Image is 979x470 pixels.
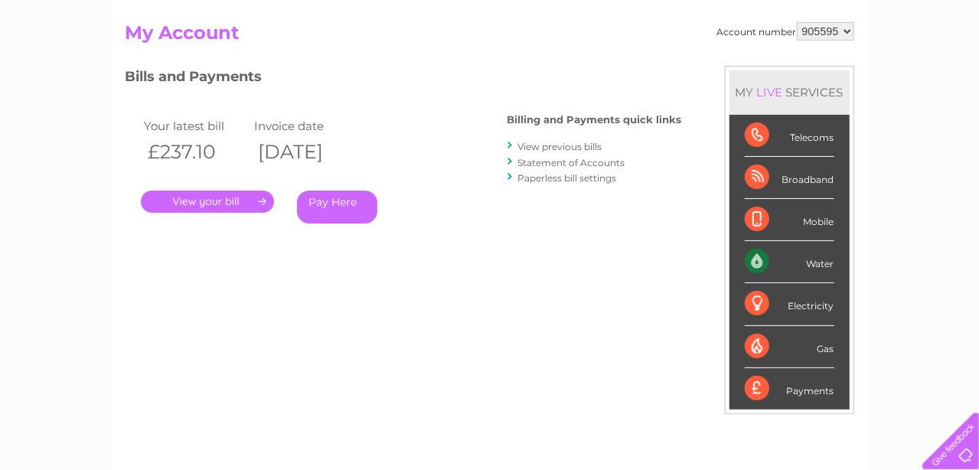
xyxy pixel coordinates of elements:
[690,8,796,27] a: 0333 014 3131
[126,22,854,51] h2: My Account
[518,141,602,152] a: View previous bills
[34,40,113,86] img: logo.png
[141,191,274,213] a: .
[754,85,786,100] div: LIVE
[141,136,251,168] th: £237.10
[717,22,854,41] div: Account number
[729,70,850,114] div: MY SERVICES
[745,283,834,325] div: Electricity
[791,65,837,77] a: Telecoms
[745,157,834,199] div: Broadband
[141,116,251,136] td: Your latest bill
[507,114,682,126] h4: Billing and Payments quick links
[748,65,782,77] a: Energy
[745,241,834,283] div: Water
[928,65,964,77] a: Log out
[250,116,361,136] td: Invoice date
[518,172,617,184] a: Paperless bill settings
[297,191,377,224] a: Pay Here
[745,115,834,157] div: Telecoms
[877,65,915,77] a: Contact
[126,66,682,93] h3: Bills and Payments
[846,65,868,77] a: Blog
[518,157,625,168] a: Statement of Accounts
[745,368,834,410] div: Payments
[250,136,361,168] th: [DATE]
[129,8,852,74] div: Clear Business is a trading name of Verastar Limited (registered in [GEOGRAPHIC_DATA] No. 3667643...
[745,326,834,368] div: Gas
[745,199,834,241] div: Mobile
[710,65,739,77] a: Water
